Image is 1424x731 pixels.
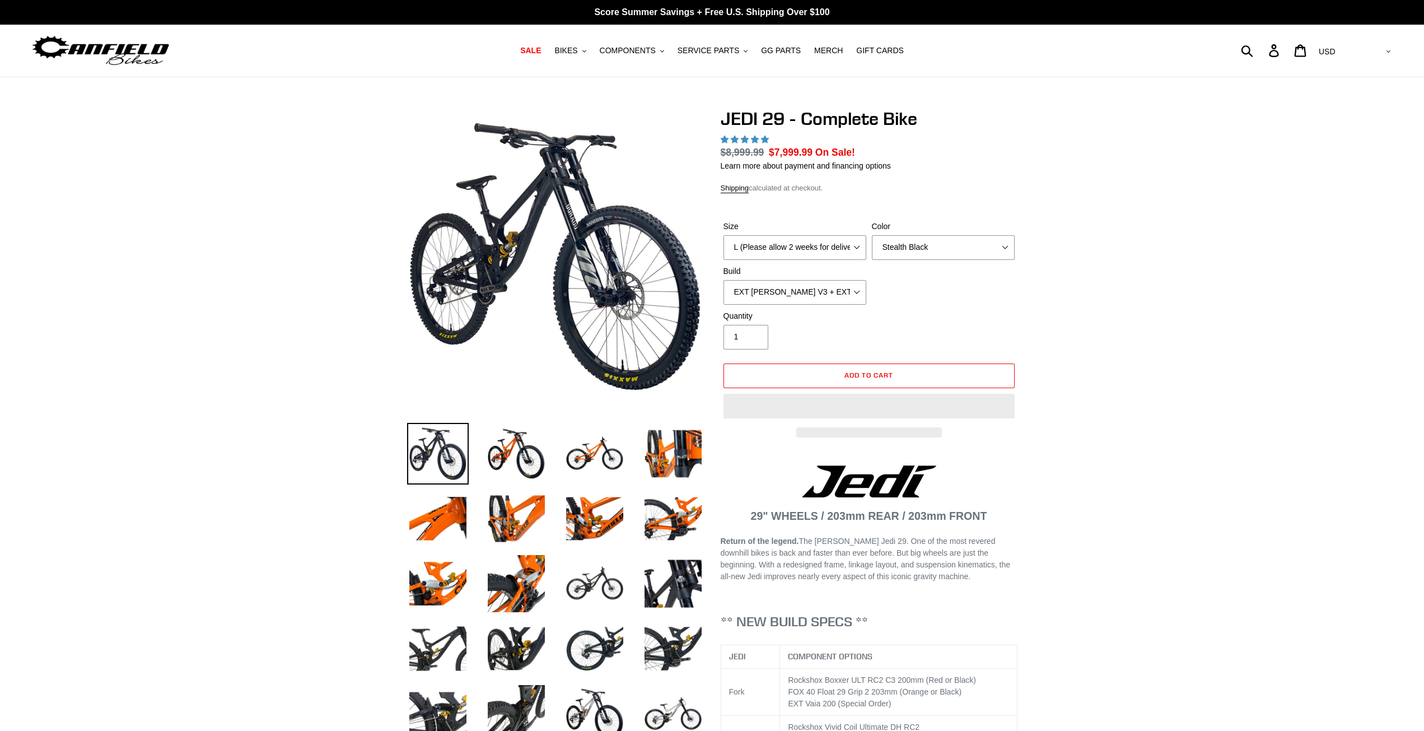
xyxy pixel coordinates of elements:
[564,553,625,614] img: Load image into Gallery viewer, JEDI 29 - Complete Bike
[723,364,1015,388] button: Add to cart
[485,488,547,550] img: Load image into Gallery viewer, JEDI 29 - Complete Bike
[802,465,936,497] img: Jedi Logo
[485,618,547,679] img: Load image into Gallery viewer, JEDI 29 - Complete Bike
[721,645,780,669] th: JEDI
[751,510,987,522] strong: 29" WHEELS / 203mm REAR / 203mm FRONT
[856,46,904,55] span: GIFT CARDS
[761,46,801,55] span: GG PARTS
[721,536,1017,583] p: The [PERSON_NAME] Jedi 29. One of the most revered downhill bikes is back and faster than ever be...
[788,687,961,696] span: FOX 40 Float 29 Grip 2 203mm (Orange or Black)
[788,699,891,708] span: EXT Vaia 200 (Special Order)
[815,145,855,160] span: On Sale!
[407,423,469,485] img: Load image into Gallery viewer, JEDI 29 - Complete Bike
[564,618,625,679] img: Load image into Gallery viewer, JEDI 29 - Complete Bike
[594,43,670,58] button: COMPONENTS
[769,147,813,158] span: $7,999.99
[721,183,1017,194] div: calculated at checkout.
[642,618,704,679] img: Load image into Gallery viewer, JEDI 29 - Complete Bike
[721,135,771,144] span: 5.00 stars
[600,46,656,55] span: COMPONENTS
[549,43,591,58] button: BIKES
[755,43,806,58] a: GG PARTS
[780,645,1017,669] th: COMPONENT OPTIONS
[721,613,1017,630] h3: ** NEW BUILD SPECS **
[723,310,866,322] label: Quantity
[407,618,469,679] img: Load image into Gallery viewer, JEDI 29 - Complete Bike
[554,46,577,55] span: BIKES
[851,43,909,58] a: GIFT CARDS
[515,43,547,58] a: SALE
[642,423,704,485] img: Load image into Gallery viewer, JEDI 29 - Complete Bike
[485,423,547,485] img: Load image into Gallery viewer, JEDI 29 - Complete Bike
[485,553,547,614] img: Load image into Gallery viewer, JEDI 29 - Complete Bike
[678,46,739,55] span: SERVICE PARTS
[721,669,780,716] td: Fork
[407,553,469,614] img: Load image into Gallery viewer, JEDI 29 - Complete Bike
[788,676,976,685] span: Rockshox Boxxer ULT RC2 C3 200mm (Red or Black)
[814,46,843,55] span: MERCH
[721,161,891,170] a: Learn more about payment and financing options
[723,266,866,277] label: Build
[872,221,1015,232] label: Color
[642,488,704,550] img: Load image into Gallery viewer, JEDI 29 - Complete Bike
[1247,38,1276,63] input: Search
[721,537,799,546] strong: Return of the legend.
[809,43,848,58] a: MERCH
[520,46,541,55] span: SALE
[721,184,749,193] a: Shipping
[721,108,1017,129] h1: JEDI 29 - Complete Bike
[844,371,893,379] span: Add to cart
[723,221,866,232] label: Size
[407,488,469,550] img: Load image into Gallery viewer, JEDI 29 - Complete Bike
[642,553,704,614] img: Load image into Gallery viewer, JEDI 29 - Complete Bike
[564,488,625,550] img: Load image into Gallery viewer, JEDI 29 - Complete Bike
[31,33,171,68] img: Canfield Bikes
[564,423,625,485] img: Load image into Gallery viewer, JEDI 29 - Complete Bike
[721,147,764,158] s: $8,999.99
[672,43,753,58] button: SERVICE PARTS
